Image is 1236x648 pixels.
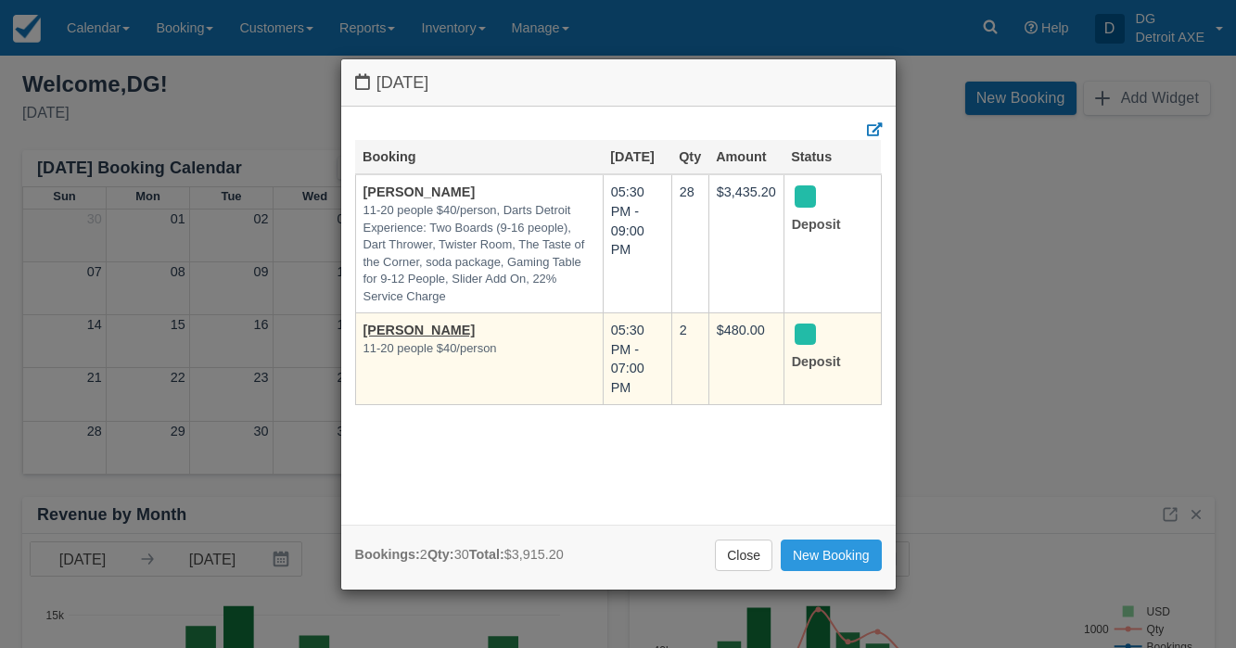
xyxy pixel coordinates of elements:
td: $3,435.20 [708,174,784,312]
td: 05:30 PM - 07:00 PM [603,313,671,405]
a: New Booking [781,540,882,571]
a: [PERSON_NAME] [363,184,476,199]
a: [PERSON_NAME] [363,323,476,337]
a: Booking [363,149,416,164]
div: 2 30 $3,915.20 [355,545,564,565]
strong: Total: [469,547,504,562]
a: Close [715,540,772,571]
div: Deposit [792,183,858,239]
a: [DATE] [610,149,655,164]
td: 05:30 PM - 09:00 PM [603,174,671,312]
h4: [DATE] [355,73,882,93]
div: Deposit [792,321,858,377]
a: Amount [716,149,766,164]
strong: Bookings: [355,547,420,562]
a: Qty [679,149,701,164]
a: Status [791,149,832,164]
em: 11-20 people $40/person [363,340,595,358]
strong: Qty: [427,547,454,562]
td: $480.00 [708,313,784,405]
em: 11-20 people $40/person, Darts Detroit Experience: Two Boards (9-16 people), Dart Thrower, Twiste... [363,202,595,305]
td: 28 [671,174,708,312]
td: 2 [671,313,708,405]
